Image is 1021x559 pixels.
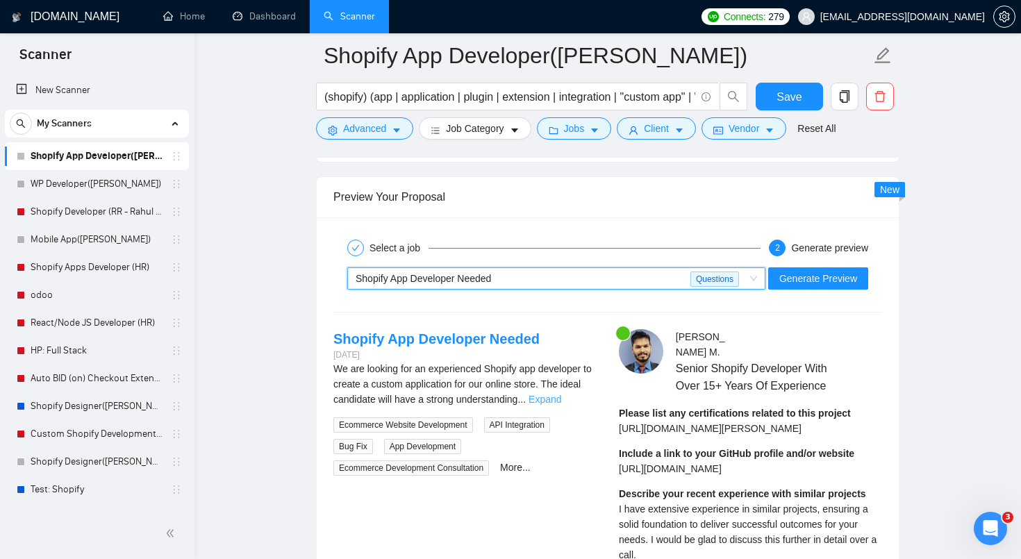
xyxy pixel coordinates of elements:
[31,226,163,253] a: Mobile App([PERSON_NAME])
[328,125,338,135] span: setting
[690,272,739,287] span: Questions
[779,271,857,286] span: Generate Preview
[333,361,597,407] div: We are looking for an experienced Shopify app developer to create a custom application for our on...
[316,117,413,140] button: settingAdvancedcaret-down
[92,431,185,487] button: Messages
[31,448,163,476] a: Shopify Designer([PERSON_NAME])
[31,170,163,198] a: WP Developer([PERSON_NAME])
[765,125,774,135] span: caret-down
[831,83,858,110] button: copy
[28,317,232,331] div: We typically reply in under a minute
[171,151,182,162] span: holder
[500,462,531,473] a: More...
[802,12,811,22] span: user
[619,463,722,474] span: [URL][DOMAIN_NAME]
[993,11,1015,22] a: setting
[31,466,62,476] span: Home
[62,257,88,272] div: Dima
[549,125,558,135] span: folder
[768,9,783,24] span: 279
[713,125,723,135] span: idcard
[31,309,163,337] a: React/Node JS Developer (HR)
[777,88,802,106] span: Save
[28,26,50,49] img: logo
[797,121,836,136] a: Reset All
[28,243,56,271] img: Profile image for Dima
[333,177,882,217] div: Preview Your Proposal
[171,206,182,217] span: holder
[171,234,182,245] span: holder
[8,44,83,74] span: Scanner
[720,90,747,103] span: search
[446,121,504,136] span: Job Category
[629,125,638,135] span: user
[171,345,182,356] span: holder
[10,112,32,135] button: search
[356,273,491,284] span: Shopify App Developer Needed
[880,184,899,195] span: New
[28,302,232,317] div: Send us a message
[874,47,892,65] span: edit
[14,290,264,343] div: Send us a messageWe typically reply in under a minute
[14,210,264,283] div: Recent messageProfile image for DimaRate your conversationDima•[DATE]
[28,222,249,237] div: Recent message
[537,117,612,140] button: folderJobscaret-down
[28,363,113,378] span: Search for help
[702,117,786,140] button: idcardVendorcaret-down
[28,169,250,193] p: How can we help?
[324,10,375,22] a: searchScanner
[866,83,894,110] button: delete
[31,503,163,531] a: shopify development
[510,125,520,135] span: caret-down
[619,488,866,499] strong: Describe your recent experience with similar projects
[171,178,182,190] span: holder
[16,76,178,104] a: New Scanner
[171,317,182,328] span: holder
[31,337,163,365] a: HP: Full Stack
[768,267,868,290] button: Generate Preview
[31,142,163,170] a: Shopify App Developer([PERSON_NAME])
[324,88,695,106] input: Search Freelance Jobs...
[31,476,163,503] a: Test: Shopify
[171,456,182,467] span: holder
[62,244,190,255] span: Rate your conversation
[171,262,182,273] span: holder
[720,83,747,110] button: search
[619,408,851,419] strong: Please list any certifications related to this project
[419,117,531,140] button: barsJob Categorycaret-down
[31,198,163,226] a: Shopify Developer (RR - Rahul R)
[239,22,264,47] div: Close
[619,423,802,434] span: [URL][DOMAIN_NAME][PERSON_NAME]
[233,10,296,22] a: dashboardDashboard
[333,349,540,362] div: [DATE]
[702,92,711,101] span: info-circle
[333,417,473,433] span: Ecommerce Website Development
[674,125,684,135] span: caret-down
[529,394,561,405] a: Expand
[1002,512,1013,523] span: 3
[171,428,182,440] span: holder
[115,466,163,476] span: Messages
[185,431,278,487] button: Help
[384,439,461,454] span: App Development
[431,125,440,135] span: bars
[5,76,189,104] li: New Scanner
[15,231,263,283] div: Profile image for DimaRate your conversationDima•[DATE]
[333,439,373,454] span: Bug Fix
[171,484,182,495] span: holder
[993,6,1015,28] button: setting
[724,9,765,24] span: Connects:
[171,373,182,384] span: holder
[351,244,360,252] span: check
[676,360,841,394] span: Senior Shopify Developer With Over 15+ Years Of Experience
[171,401,182,412] span: holder
[775,243,780,253] span: 2
[201,22,229,50] img: Profile image for Dima
[333,331,540,347] a: Shopify App Developer Needed
[149,22,176,50] img: Profile image for Nazar
[619,448,854,459] strong: Include a link to your GitHub profile and/or website
[12,6,22,28] img: logo
[370,240,429,256] div: Select a job
[333,460,489,476] span: Ecommerce Development Consultation
[20,390,258,430] div: ✅ How To: Connect your agency to [DOMAIN_NAME]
